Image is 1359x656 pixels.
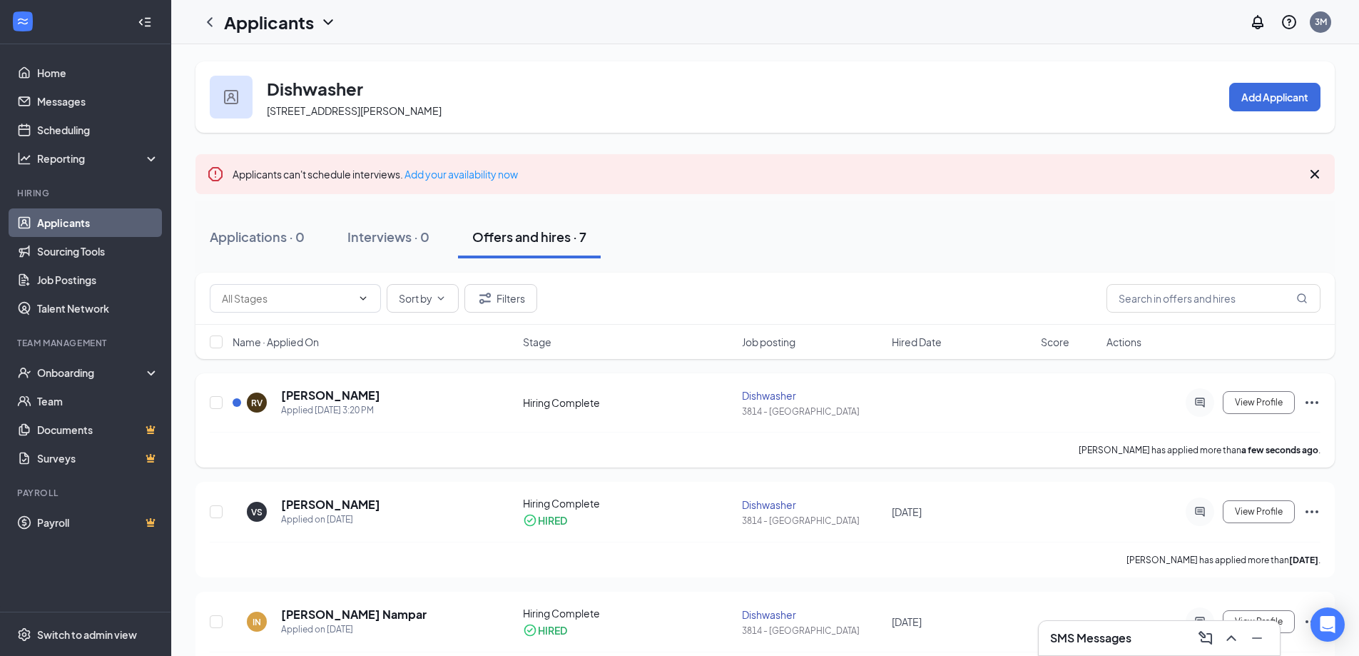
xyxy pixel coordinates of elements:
[742,388,882,403] div: Dishwasher
[1296,293,1308,304] svg: MagnifyingGlass
[1223,391,1295,414] button: View Profile
[538,513,567,528] div: HIRED
[1191,616,1208,627] svg: ActiveChat
[233,168,518,181] span: Applicants can't schedule interviews.
[387,284,459,313] button: Sort byChevronDown
[1106,335,1141,349] span: Actions
[464,284,537,313] button: Filter Filters
[37,237,159,266] a: Sourcing Tools
[1235,617,1283,627] span: View Profile
[742,405,882,418] div: 3814 - [GEOGRAPHIC_DATA]
[1249,14,1266,31] svg: Notifications
[892,615,922,628] span: [DATE]
[17,627,31,642] svg: Settings
[37,508,159,537] a: PayrollCrown
[523,496,734,510] div: Hiring Complete
[523,395,734,410] div: Hiring Complete
[17,337,156,349] div: Team Management
[138,15,152,29] svg: Collapse
[1303,394,1320,411] svg: Ellipses
[210,228,305,246] div: Applications · 0
[281,388,380,403] h5: [PERSON_NAME]
[477,290,494,307] svg: Filter
[1191,506,1208,518] svg: ActiveChat
[1303,503,1320,520] svg: Ellipses
[1223,630,1240,647] svg: ChevronUp
[1235,507,1283,517] span: View Profile
[17,151,31,166] svg: Analysis
[892,505,922,518] span: [DATE]
[1050,630,1131,646] h3: SMS Messages
[1223,610,1295,633] button: View Profile
[37,208,159,237] a: Applicants
[37,444,159,473] a: SurveysCrown
[742,335,795,349] span: Job posting
[37,59,159,87] a: Home
[37,151,160,166] div: Reporting
[37,266,159,294] a: Job Postings
[523,623,537,637] svg: CheckmarkCircle
[1229,83,1320,111] button: Add Applicant
[1246,627,1268,650] button: Minimize
[357,293,369,304] svg: ChevronDown
[1197,630,1214,647] svg: ComposeMessage
[251,397,263,409] div: RV
[523,606,734,620] div: Hiring Complete
[1079,444,1320,456] p: [PERSON_NAME] has applied more than .
[523,335,551,349] span: Stage
[267,104,442,117] span: [STREET_ADDRESS][PERSON_NAME]
[224,10,314,34] h1: Applicants
[224,90,238,104] img: user icon
[1303,613,1320,630] svg: Ellipses
[253,616,261,628] div: IN
[1041,335,1069,349] span: Score
[37,365,147,380] div: Onboarding
[523,513,537,528] svg: CheckmarkCircle
[201,14,218,31] svg: ChevronLeft
[37,387,159,415] a: Team
[404,168,518,181] a: Add your availability now
[742,607,882,622] div: Dishwasher
[1223,500,1295,523] button: View Profile
[538,623,567,637] div: HIRED
[233,335,319,349] span: Name · Applied On
[892,335,942,349] span: Hired Date
[281,622,427,637] div: Applied on [DATE]
[1281,14,1298,31] svg: QuestionInfo
[1241,445,1318,455] b: a few seconds ago
[281,607,427,622] h5: [PERSON_NAME] Nampar
[347,228,429,246] div: Interviews · 0
[1191,397,1208,408] svg: ActiveChat
[1194,627,1217,650] button: ComposeMessage
[472,228,586,246] div: Offers and hires · 7
[1289,555,1318,565] b: [DATE]
[37,87,159,116] a: Messages
[16,14,30,29] svg: WorkstreamLogo
[742,515,882,527] div: 3814 - [GEOGRAPHIC_DATA]
[281,497,380,513] h5: [PERSON_NAME]
[742,625,882,637] div: 3814 - [GEOGRAPHIC_DATA]
[37,294,159,323] a: Talent Network
[207,166,224,183] svg: Error
[37,627,137,642] div: Switch to admin view
[17,187,156,199] div: Hiring
[17,365,31,380] svg: UserCheck
[281,403,380,418] div: Applied [DATE] 3:20 PM
[37,116,159,144] a: Scheduling
[1315,16,1327,28] div: 3M
[1235,398,1283,408] span: View Profile
[281,513,380,527] div: Applied on [DATE]
[1248,630,1266,647] svg: Minimize
[742,498,882,512] div: Dishwasher
[222,291,352,306] input: All Stages
[1106,284,1320,313] input: Search in offers and hires
[37,415,159,444] a: DocumentsCrown
[267,76,363,101] h3: Dishwasher
[17,487,156,499] div: Payroll
[435,293,447,304] svg: ChevronDown
[399,293,432,303] span: Sort by
[1220,627,1243,650] button: ChevronUp
[320,14,337,31] svg: ChevronDown
[1126,554,1320,566] p: [PERSON_NAME] has applied more than .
